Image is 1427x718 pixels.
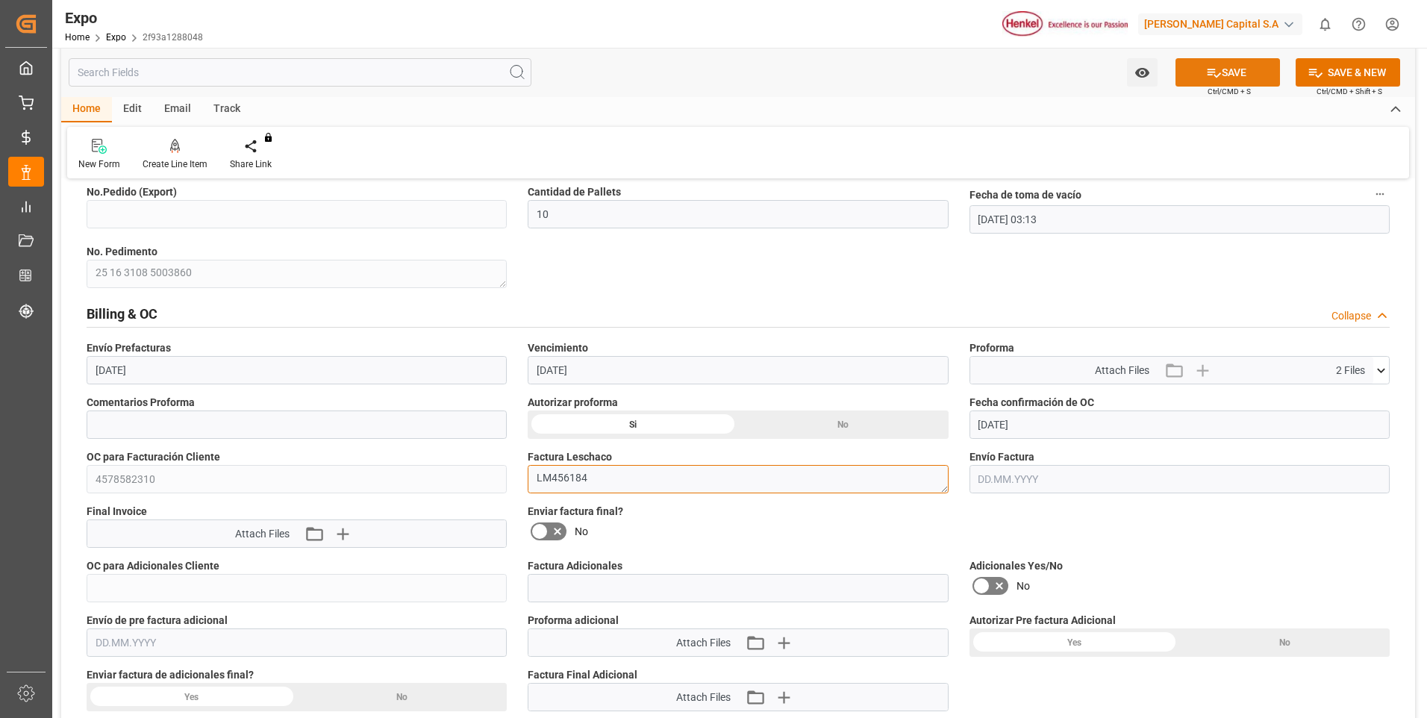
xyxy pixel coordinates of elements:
[969,628,1180,657] div: Yes
[528,449,612,465] span: Factura Leschaco
[528,504,623,519] span: Enviar factura final?
[87,683,297,711] div: Yes
[1175,58,1280,87] button: SAVE
[1296,58,1400,87] button: SAVE & NEW
[1331,308,1371,324] div: Collapse
[61,97,112,122] div: Home
[575,524,588,540] span: No
[1208,86,1251,97] span: Ctrl/CMD + S
[87,667,254,683] span: Enviar factura de adicionales final?
[1138,10,1308,38] button: [PERSON_NAME] Capital S.A
[528,558,622,574] span: Factura Adicionales
[87,504,147,519] span: Final Invoice
[87,558,219,574] span: OC para Adicionales Cliente
[528,613,619,628] span: Proforma adicional
[528,667,637,683] span: Factura Final Adicional
[87,244,157,260] span: No. Pedimento
[676,690,731,705] span: Attach Files
[1370,184,1390,204] button: Fecha de toma de vacío
[1308,7,1342,41] button: show 0 new notifications
[87,260,507,288] textarea: 25 16 3108 5003860
[528,356,948,384] input: DD.MM.YYYY
[87,356,507,384] input: DD.MM.YYYY
[143,157,207,171] div: Create Line Item
[297,683,508,711] div: No
[87,449,220,465] span: OC para Facturación Cliente
[969,395,1094,410] span: Fecha confirmación de OC
[528,395,618,410] span: Autorizar proforma
[528,340,588,356] span: Vencimiento
[87,340,171,356] span: Envío Prefacturas
[1017,578,1030,594] span: No
[87,304,157,324] h2: Billing & OC
[969,558,1063,574] span: Adicionales Yes/No
[65,32,90,43] a: Home
[78,157,120,171] div: New Form
[969,465,1390,493] input: DD.MM.YYYY
[528,184,621,200] span: Cantidad de Pallets
[969,613,1116,628] span: Autorizar Pre factura Adicional
[528,465,948,493] textarea: LM456184
[87,613,228,628] span: Envío de pre factura adicional
[235,526,290,542] span: Attach Files
[969,340,1014,356] span: Proforma
[1317,86,1382,97] span: Ctrl/CMD + Shift + S
[65,7,203,29] div: Expo
[106,32,126,43] a: Expo
[202,97,252,122] div: Track
[153,97,202,122] div: Email
[969,205,1390,234] input: DD.MM.YYYY HH:MM
[1336,363,1365,378] span: 2 Files
[1138,13,1302,35] div: [PERSON_NAME] Capital S.A
[676,635,731,651] span: Attach Files
[969,449,1034,465] span: Envío Factura
[69,58,531,87] input: Search Fields
[1127,58,1158,87] button: open menu
[112,97,153,122] div: Edit
[1342,7,1376,41] button: Help Center
[87,395,195,410] span: Comentarios Proforma
[87,628,507,657] input: DD.MM.YYYY
[1095,363,1149,378] span: Attach Files
[1002,11,1128,37] img: Henkel%20logo.jpg_1689854090.jpg
[969,187,1081,203] span: Fecha de toma de vacío
[969,410,1390,439] input: DD.MM.YYYY
[87,184,177,200] span: No.Pedido (Export)
[1179,628,1390,657] div: No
